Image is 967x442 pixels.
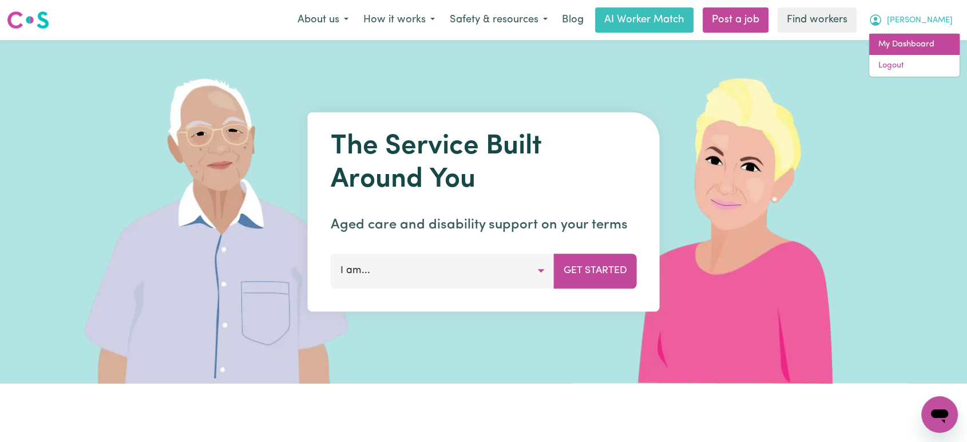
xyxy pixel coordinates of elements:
[331,131,637,196] h1: The Service Built Around You
[554,254,637,288] button: Get Started
[869,55,960,77] a: Logout
[331,254,554,288] button: I am...
[555,7,590,33] a: Blog
[442,8,555,32] button: Safety & resources
[7,7,49,33] a: Careseekers logo
[869,34,960,56] a: My Dashboard
[595,7,693,33] a: AI Worker Match
[861,8,960,32] button: My Account
[703,7,768,33] a: Post a job
[356,8,442,32] button: How it works
[921,396,958,433] iframe: Button to launch messaging window
[778,7,857,33] a: Find workers
[7,10,49,30] img: Careseekers logo
[290,8,356,32] button: About us
[887,14,953,27] span: [PERSON_NAME]
[869,33,960,77] div: My Account
[331,215,637,235] p: Aged care and disability support on your terms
